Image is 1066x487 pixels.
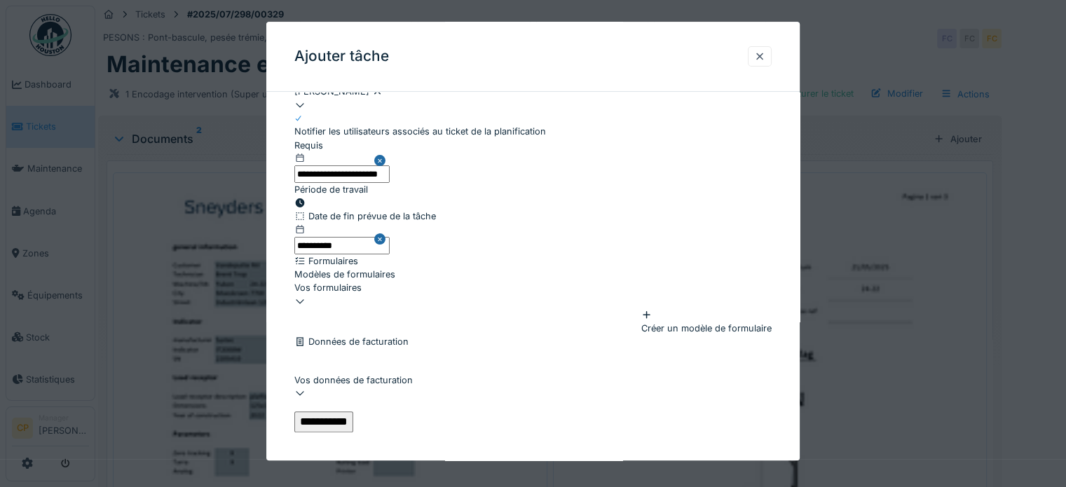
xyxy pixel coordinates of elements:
label: Modèles de formulaires [294,268,395,281]
div: Requis [294,139,390,152]
div: Date de fin prévue de la tâche [294,210,772,224]
label: Période de travail [294,183,368,196]
div: Données de facturation [294,335,772,348]
div: Créer un modèle de formulaire [641,308,772,335]
div: Vos données de facturation [294,373,772,387]
button: Close [374,139,390,184]
div: Formulaires [294,254,772,268]
button: Close [374,224,390,254]
div: Notifier les utilisateurs associés au ticket de la planification [294,125,546,139]
div: Vos formulaires [294,282,772,295]
h3: Ajouter tâche [294,48,389,65]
